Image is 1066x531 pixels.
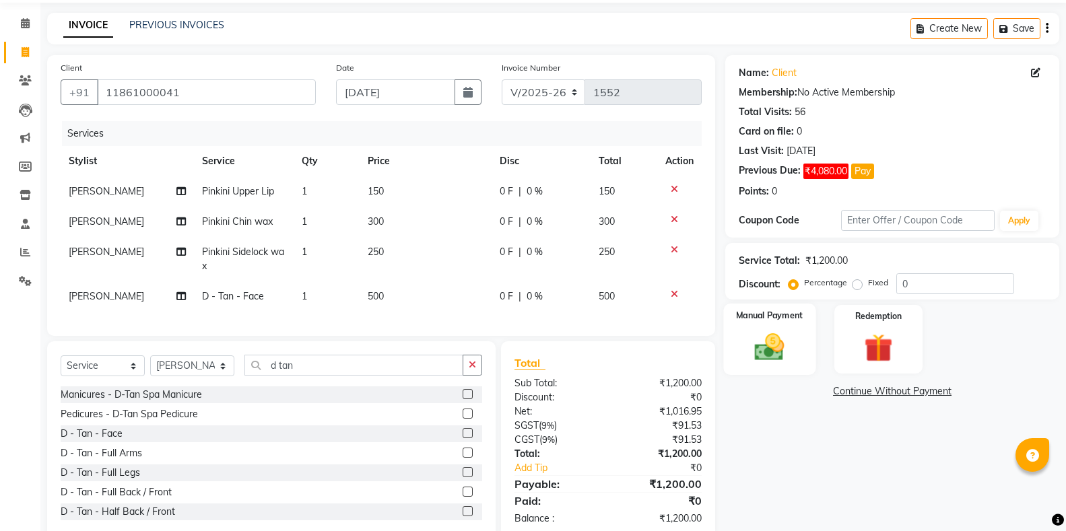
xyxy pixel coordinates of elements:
span: 1 [302,246,307,258]
span: [PERSON_NAME] [69,185,144,197]
span: 300 [368,215,384,227]
div: Previous Due: [739,164,801,179]
div: Pedicures - D-Tan Spa Pedicure [61,407,198,421]
span: | [519,215,521,229]
div: Balance : [504,511,608,526]
div: Name: [739,66,769,80]
div: ₹1,200.00 [608,376,712,390]
span: 1 [302,185,307,197]
button: Save [993,18,1040,39]
div: ₹91.53 [608,433,712,447]
span: 0 % [527,184,543,199]
th: Total [591,146,657,176]
div: ₹1,200.00 [608,447,712,461]
div: Paid: [504,493,608,509]
div: Services [62,121,712,146]
div: D - Tan - Full Back / Front [61,485,172,499]
span: | [519,289,521,304]
input: Enter Offer / Coupon Code [841,210,995,231]
span: 500 [368,290,384,302]
div: ( ) [504,419,608,433]
span: SGST [514,419,539,431]
label: Client [61,62,82,74]
span: Total [514,356,545,370]
a: Add Tip [504,461,625,475]
input: Search by Name/Mobile/Email/Code [97,79,316,105]
div: ₹1,200.00 [608,511,712,526]
a: Continue Without Payment [728,384,1057,398]
button: +91 [61,79,98,105]
div: Membership: [739,85,797,100]
span: Pinkini Upper Lip [202,185,274,197]
th: Price [360,146,492,176]
label: Invoice Number [502,62,560,74]
span: | [519,184,521,199]
span: [PERSON_NAME] [69,246,144,258]
div: 0 [797,125,802,139]
div: ₹0 [608,390,712,404]
span: [PERSON_NAME] [69,290,144,302]
div: D - Tan - Full Arms [61,446,142,460]
span: | [519,245,521,259]
img: _gift.svg [855,330,902,365]
div: ₹0 [626,461,712,475]
div: Payable: [504,476,608,492]
span: CGST [514,433,539,446]
span: 0 % [527,289,543,304]
div: Total: [504,447,608,461]
span: 0 F [500,245,513,259]
div: ₹0 [608,493,712,509]
span: 150 [599,185,615,197]
div: 56 [795,105,805,119]
span: 300 [599,215,615,227]
span: Pinkini Chin wax [202,215,273,227]
div: 0 [772,184,777,199]
span: Pinkini Sidelock wax [202,246,284,272]
label: Date [336,62,354,74]
div: Service Total: [739,254,800,268]
div: ₹1,200.00 [608,476,712,492]
span: 9% [541,420,554,431]
div: Discount: [739,277,780,291]
th: Action [657,146,702,176]
div: ₹1,200.00 [805,254,848,268]
div: Last Visit: [739,144,784,158]
div: Coupon Code [739,213,841,227]
span: 1 [302,290,307,302]
div: Card on file: [739,125,794,139]
a: PREVIOUS INVOICES [129,19,224,31]
input: Search or Scan [244,355,463,376]
span: 0 F [500,215,513,229]
img: _cash.svg [745,330,793,364]
div: Total Visits: [739,105,792,119]
span: 0 % [527,215,543,229]
a: Client [772,66,797,80]
label: Percentage [804,277,847,289]
div: Manicures - D-Tan Spa Manicure [61,388,202,402]
label: Manual Payment [736,309,803,322]
div: Net: [504,404,608,419]
button: Pay [851,164,874,179]
th: Stylist [61,146,194,176]
div: ₹1,016.95 [608,404,712,419]
button: Apply [1000,211,1038,231]
span: 1 [302,215,307,227]
span: 0 F [500,184,513,199]
div: ( ) [504,433,608,447]
span: [PERSON_NAME] [69,215,144,227]
div: D - Tan - Half Back / Front [61,505,175,519]
div: ₹91.53 [608,419,712,433]
label: Redemption [855,310,902,322]
span: 250 [599,246,615,258]
div: Points: [739,184,769,199]
span: 250 [368,246,384,258]
div: Sub Total: [504,376,608,390]
span: 500 [599,290,615,302]
span: 0 F [500,289,513,304]
div: [DATE] [787,144,815,158]
span: D - Tan - Face [202,290,264,302]
th: Disc [492,146,591,176]
span: ₹4,080.00 [803,164,848,179]
div: D - Tan - Face [61,427,123,441]
div: D - Tan - Full Legs [61,466,140,480]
